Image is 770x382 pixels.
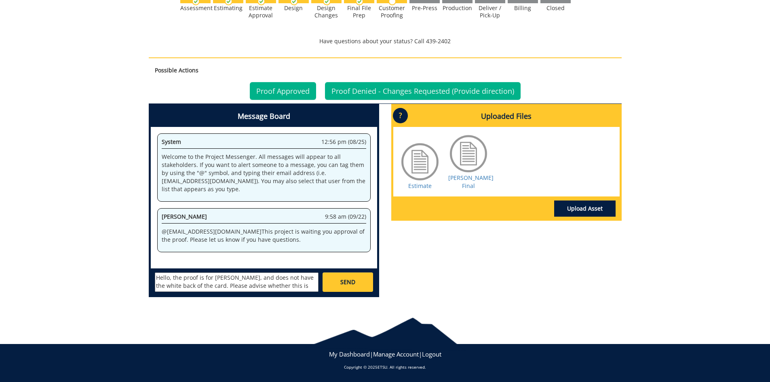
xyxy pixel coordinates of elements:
div: Billing [508,4,538,12]
span: System [162,138,181,146]
div: Estimate Approval [246,4,276,19]
a: Proof Denied - Changes Requested (Provide direction) [325,82,521,100]
a: Logout [422,350,441,358]
div: Final File Prep [344,4,374,19]
span: 12:56 pm (08/25) [321,138,366,146]
div: Estimating [213,4,243,12]
a: ETSU [378,364,387,370]
div: Pre-Press [409,4,440,12]
textarea: messageToSend [155,272,319,292]
a: [PERSON_NAME] Final [448,174,494,190]
p: ? [393,108,408,123]
a: Upload Asset [554,200,616,217]
h4: Uploaded Files [393,106,620,127]
h4: Message Board [151,106,377,127]
div: Design [278,4,309,12]
p: @ [EMAIL_ADDRESS][DOMAIN_NAME] This project is waiting you approval of the proof. Please let us k... [162,228,366,244]
a: My Dashboard [329,350,370,358]
div: Design Changes [311,4,342,19]
div: Customer Proofing [377,4,407,19]
p: Have questions about your status? Call 439-2402 [149,37,622,45]
a: Proof Approved [250,82,316,100]
a: SEND [323,272,373,292]
span: 9:58 am (09/22) [325,213,366,221]
p: Welcome to the Project Messenger. All messages will appear to all stakeholders. If you want to al... [162,153,366,193]
a: Manage Account [373,350,419,358]
strong: Possible Actions [155,66,198,74]
div: Assessment [180,4,211,12]
span: [PERSON_NAME] [162,213,207,220]
div: Deliver / Pick-Up [475,4,505,19]
div: Closed [540,4,571,12]
div: Production [442,4,473,12]
span: SEND [340,278,355,286]
a: Estimate [408,182,432,190]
